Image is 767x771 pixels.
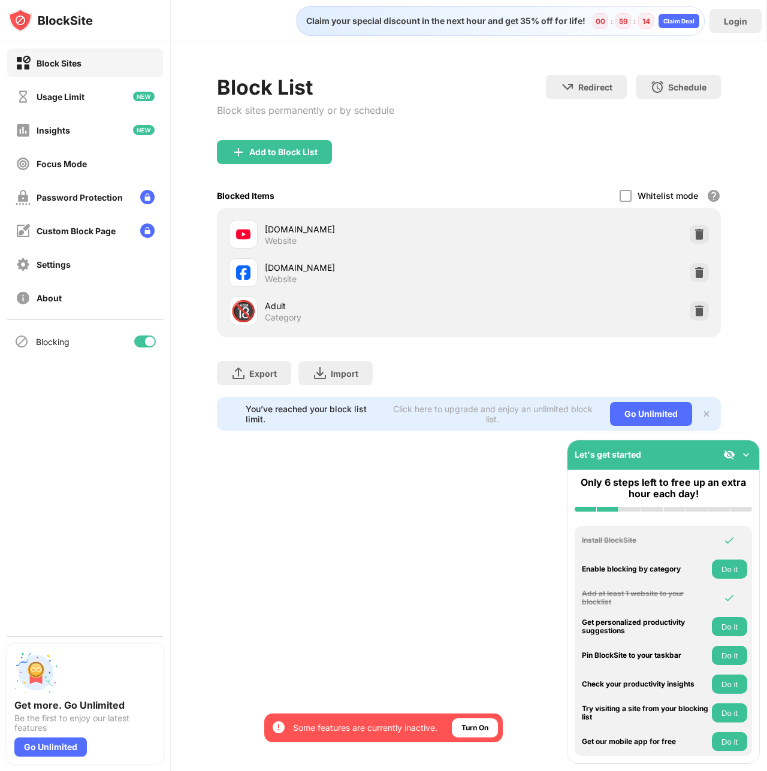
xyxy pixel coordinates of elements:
button: Do it [712,560,747,579]
button: Do it [712,675,747,694]
div: Login [724,16,747,26]
div: Claim your special discount in the next hour and get 35% off for life! [299,16,585,26]
div: Redirect [578,82,612,92]
img: omni-setup-toggle.svg [740,449,752,461]
div: Get our mobile app for free [582,737,709,746]
div: : [631,14,638,28]
img: error-circle-white.svg [271,720,286,734]
div: Let's get started [575,449,641,459]
div: [DOMAIN_NAME] [265,223,469,235]
img: settings-off.svg [16,257,31,272]
img: omni-check.svg [723,534,735,546]
div: Add at least 1 website to your blocklist [582,589,709,607]
div: Password Protection [37,192,123,202]
div: Block sites permanently or by schedule [217,104,394,116]
div: Block List [217,75,394,99]
div: Blocked Items [217,191,274,201]
div: Import [331,368,358,379]
div: 00 [596,17,605,26]
img: logo-blocksite.svg [8,8,93,32]
div: Check your productivity insights [582,680,709,688]
div: Custom Block Page [37,226,116,236]
div: Focus Mode [37,159,87,169]
button: Do it [712,617,747,636]
img: time-usage-off.svg [16,89,31,104]
img: lock-menu.svg [140,190,155,204]
div: About [37,293,62,303]
img: favicons [236,265,250,280]
div: Go Unlimited [14,737,87,757]
div: Go Unlimited [610,402,692,426]
div: Usage Limit [37,92,84,102]
img: new-icon.svg [133,125,155,135]
img: customize-block-page-off.svg [16,223,31,238]
div: Some features are currently inactive. [293,722,437,734]
img: lock-menu.svg [140,223,155,238]
div: [DOMAIN_NAME] [265,261,469,274]
img: x-button.svg [702,409,711,419]
div: Block Sites [37,58,81,68]
img: new-icon.svg [133,92,155,101]
img: push-unlimited.svg [14,651,58,694]
img: block-on.svg [16,56,31,71]
img: eye-not-visible.svg [723,449,735,461]
div: Try visiting a site from your blocking list [582,705,709,722]
img: blocking-icon.svg [14,334,29,349]
div: Enable blocking by category [582,565,709,573]
div: Turn On [461,722,488,734]
div: Adult [265,300,469,312]
div: Whitelist mode [638,191,698,201]
div: Click here to upgrade and enjoy an unlimited block list. [390,404,596,424]
div: Get more. Go Unlimited [14,699,156,711]
div: Pin BlockSite to your taskbar [582,651,709,660]
div: Export [249,368,277,379]
button: Do it [712,732,747,751]
button: Do it [712,646,747,665]
img: omni-check.svg [723,592,735,604]
div: 14 [642,17,650,26]
img: password-protection-off.svg [16,190,31,205]
div: You’ve reached your block list limit. [246,404,383,424]
div: 59 [619,17,628,26]
div: Blocking [36,337,70,347]
div: Only 6 steps left to free up an extra hour each day! [575,477,752,500]
div: Be the first to enjoy our latest features [14,713,156,733]
img: focus-off.svg [16,156,31,171]
div: Get personalized productivity suggestions [582,618,709,636]
button: Do it [712,703,747,722]
div: Install BlockSite [582,536,709,545]
div: Settings [37,259,71,270]
div: Website [265,235,297,246]
div: Add to Block List [249,147,318,157]
img: insights-off.svg [16,123,31,138]
div: Schedule [668,82,706,92]
div: 🔞 [231,299,256,323]
img: favicons [236,227,250,241]
div: : [608,14,615,28]
div: Category [265,312,301,323]
div: Claim Deal [663,17,694,25]
img: about-off.svg [16,291,31,306]
div: Website [265,274,297,285]
div: Insights [37,125,70,135]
